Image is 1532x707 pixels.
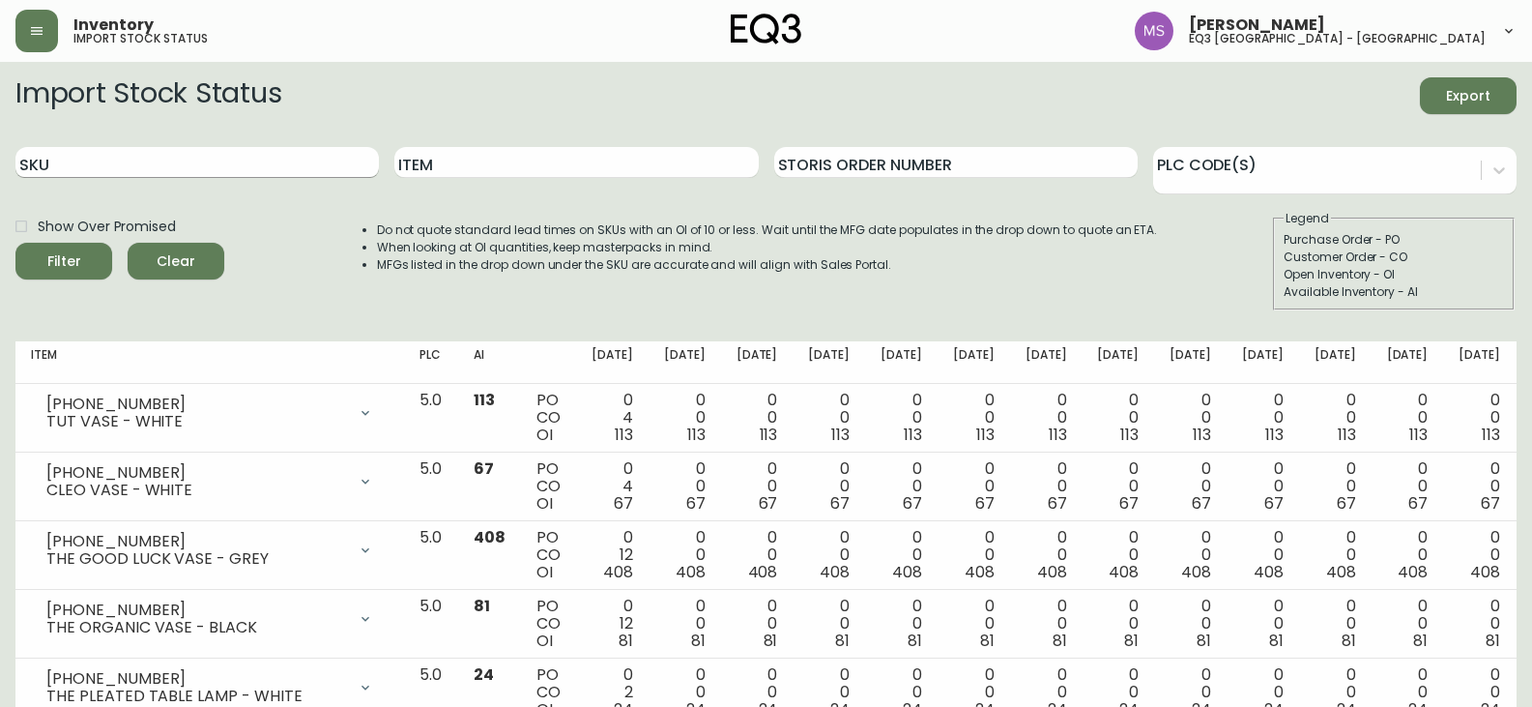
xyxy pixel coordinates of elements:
span: 81 [835,630,850,652]
div: 0 0 [737,392,778,444]
div: 0 0 [808,460,850,513]
div: 0 0 [664,460,706,513]
span: 113 [831,424,850,446]
div: 0 0 [1170,392,1211,444]
span: 408 [1037,561,1067,583]
div: THE PLEATED TABLE LAMP - WHITE [46,688,346,705]
span: [PERSON_NAME] [1189,17,1325,33]
div: 0 0 [664,392,706,444]
div: Customer Order - CO [1284,249,1504,266]
li: When looking at OI quantities, keep masterpacks in mind. [377,239,1158,256]
span: Clear [143,250,209,274]
td: 5.0 [404,590,458,659]
td: 5.0 [404,453,458,521]
div: 0 0 [1242,460,1284,513]
span: 408 [1470,561,1500,583]
li: MFGs listed in the drop down under the SKU are accurate and will align with Sales Portal. [377,256,1158,274]
div: THE GOOD LUCK VASE - GREY [46,550,346,568]
div: 0 0 [1026,460,1067,513]
span: Export [1435,84,1501,108]
div: 0 0 [1170,460,1211,513]
div: Open Inventory - OI [1284,266,1504,283]
div: Filter [47,250,81,274]
span: 81 [1053,630,1067,652]
span: 113 [1049,424,1067,446]
span: 67 [1408,492,1428,515]
div: 0 0 [808,529,850,581]
span: 113 [1265,424,1284,446]
div: 0 0 [1315,598,1356,650]
h5: import stock status [73,33,208,44]
span: 113 [904,424,922,446]
h5: eq3 [GEOGRAPHIC_DATA] - [GEOGRAPHIC_DATA] [1189,33,1486,44]
span: 67 [759,492,778,515]
div: 0 4 [592,460,633,513]
div: [PHONE_NUMBER] [46,396,346,413]
span: 67 [1048,492,1067,515]
div: 0 0 [737,529,778,581]
div: 0 0 [953,529,995,581]
div: 0 0 [1242,529,1284,581]
div: 0 0 [953,392,995,444]
div: 0 0 [1170,529,1211,581]
div: 0 0 [1242,392,1284,444]
span: 67 [686,492,706,515]
span: 408 [1254,561,1284,583]
span: 81 [1197,630,1211,652]
div: Available Inventory - AI [1284,283,1504,301]
th: [DATE] [865,341,938,384]
th: [DATE] [1154,341,1227,384]
span: 67 [975,492,995,515]
th: [DATE] [1372,341,1444,384]
span: 81 [1124,630,1139,652]
div: 0 0 [881,460,922,513]
span: 67 [1337,492,1356,515]
div: 0 0 [1315,460,1356,513]
span: 67 [1481,492,1500,515]
span: 67 [1119,492,1139,515]
div: [PHONE_NUMBER]CLEO VASE - WHITE [31,460,389,503]
div: [PHONE_NUMBER] [46,464,346,482]
div: 0 0 [1387,392,1429,444]
span: 113 [1120,424,1139,446]
span: 81 [691,630,706,652]
span: 113 [1409,424,1428,446]
button: Filter [15,243,112,280]
span: 81 [1413,630,1428,652]
div: PO CO [536,598,561,650]
span: 113 [474,389,495,411]
span: 408 [1181,561,1211,583]
span: 81 [474,595,490,617]
div: PO CO [536,529,561,581]
div: 0 0 [737,460,778,513]
div: PO CO [536,392,561,444]
div: Purchase Order - PO [1284,231,1504,249]
span: 408 [892,561,922,583]
th: AI [458,341,521,384]
span: 81 [1486,630,1500,652]
div: CLEO VASE - WHITE [46,482,346,499]
th: [DATE] [1227,341,1299,384]
div: 0 0 [664,529,706,581]
div: 0 0 [881,529,922,581]
span: 408 [474,526,506,548]
th: [DATE] [576,341,649,384]
span: 113 [1338,424,1356,446]
span: 81 [1269,630,1284,652]
legend: Legend [1284,210,1331,227]
div: 0 0 [1097,392,1139,444]
th: [DATE] [1010,341,1083,384]
span: 67 [1192,492,1211,515]
span: Inventory [73,17,154,33]
th: PLC [404,341,458,384]
span: 408 [603,561,633,583]
th: [DATE] [649,341,721,384]
th: [DATE] [1299,341,1372,384]
div: 0 12 [592,529,633,581]
th: [DATE] [1082,341,1154,384]
span: 408 [1109,561,1139,583]
div: 0 0 [1387,460,1429,513]
div: 0 0 [1097,598,1139,650]
span: 408 [1326,561,1356,583]
span: 113 [687,424,706,446]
